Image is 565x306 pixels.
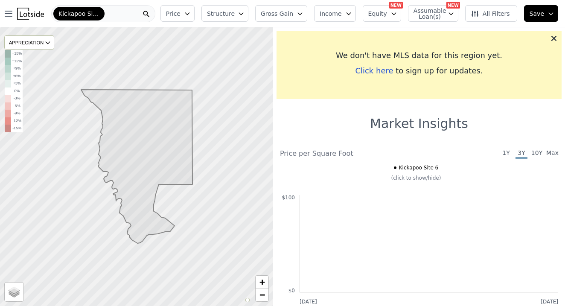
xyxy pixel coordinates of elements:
td: -3% [11,95,23,102]
h1: Market Insights [370,116,468,131]
span: + [259,277,265,287]
div: to sign up for updates. [283,65,555,77]
button: Assumable Loan(s) [408,5,458,22]
button: Income [314,5,356,22]
span: Price [166,9,181,18]
span: 3Y [515,149,527,159]
a: Zoom out [256,289,268,301]
a: Layers [5,283,23,301]
span: Structure [207,9,234,18]
td: +15% [11,50,23,58]
td: -9% [11,110,23,117]
span: Gross Gain [261,9,293,18]
td: -6% [11,102,23,110]
a: Zoom in [256,276,268,289]
div: (click to show/hide) [274,175,558,181]
td: +3% [11,80,23,87]
td: +6% [11,73,23,80]
span: 1Y [500,149,512,159]
button: Save [524,5,558,22]
td: +9% [11,65,23,73]
button: Equity [363,5,401,22]
div: Price per Square Foot [280,149,419,159]
text: [DATE] [541,299,558,305]
span: Save [530,9,544,18]
span: Equity [368,9,387,18]
text: [DATE] [300,299,317,305]
td: +12% [11,58,23,65]
span: Assumable Loan(s) [414,8,441,20]
td: -15% [11,125,23,132]
div: APPRECIATION [4,35,54,50]
text: $100 [282,195,295,201]
button: All Filters [465,5,517,22]
span: Max [546,149,558,159]
span: Kickapoo Site 6 [58,9,99,18]
span: − [259,289,265,300]
button: Structure [201,5,248,22]
button: Gross Gain [255,5,307,22]
td: -12% [11,117,23,125]
div: NEW [389,2,403,9]
span: 10Y [531,149,543,159]
td: 0% [11,87,23,95]
div: We don't have MLS data for this region yet. [283,50,555,61]
text: $0 [288,288,295,294]
span: Income [320,9,342,18]
span: Click here [355,66,393,75]
img: Lotside [17,8,44,20]
button: Price [160,5,195,22]
span: Kickapoo Site 6 [399,164,439,171]
div: NEW [446,2,460,9]
span: All Filters [471,9,510,18]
